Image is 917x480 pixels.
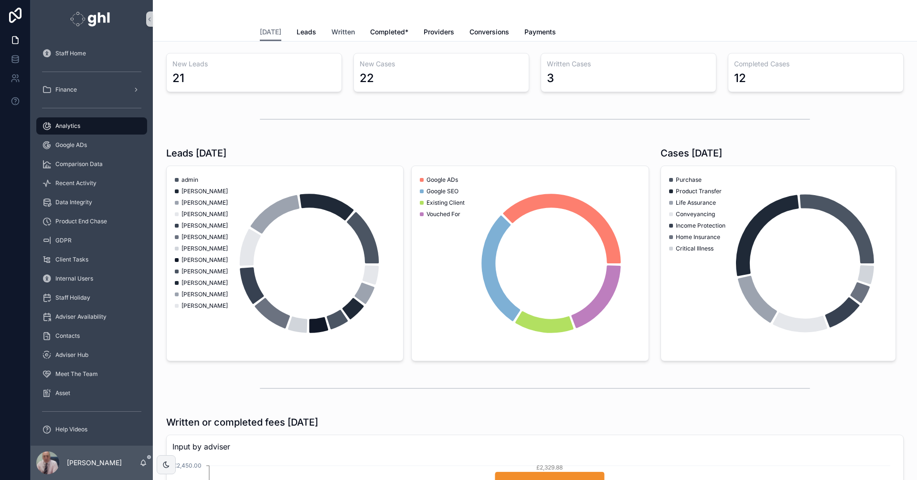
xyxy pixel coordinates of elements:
[427,210,460,218] span: Vouched For
[427,176,458,184] span: Google ADs
[36,136,147,154] a: Google ADs
[676,176,702,184] span: Purchase
[536,464,563,471] tspan: £2,329.88
[55,160,103,168] span: Comparison Data
[36,194,147,211] a: Data Integrity
[172,71,184,86] div: 21
[173,462,202,469] tspan: £2,450.00
[55,237,72,244] span: GDPR
[331,27,355,37] span: Written
[55,389,70,397] span: Asset
[36,45,147,62] a: Staff Home
[36,81,147,98] a: Finance
[181,256,228,264] span: [PERSON_NAME]
[55,50,86,57] span: Staff Home
[181,176,198,184] span: admin
[55,179,96,187] span: Recent Activity
[676,222,725,230] span: Income Protection
[676,210,715,218] span: Conveyancing
[36,175,147,192] a: Recent Activity
[55,218,107,225] span: Product End Chase
[524,27,556,37] span: Payments
[360,71,374,86] div: 22
[36,327,147,344] a: Contacts
[297,23,316,42] a: Leads
[36,270,147,287] a: Internal Users
[424,23,454,42] a: Providers
[181,245,228,252] span: [PERSON_NAME]
[424,27,454,37] span: Providers
[181,302,228,310] span: [PERSON_NAME]
[172,441,897,452] span: Input by adviser
[676,233,720,241] span: Home Insurance
[547,59,710,69] h3: Written Cases
[55,294,90,302] span: Staff Holiday
[181,199,228,207] span: [PERSON_NAME]
[734,59,897,69] h3: Completed Cases
[36,117,147,135] a: Analytics
[36,346,147,364] a: Adviser Hub
[181,188,228,195] span: [PERSON_NAME]
[55,426,87,433] span: Help Videos
[297,27,316,37] span: Leads
[676,188,722,195] span: Product Transfer
[36,365,147,383] a: Meet The Team
[36,308,147,325] a: Adviser Availability
[55,86,77,94] span: Finance
[524,23,556,42] a: Payments
[417,172,642,355] div: chart
[55,370,98,378] span: Meet The Team
[469,23,509,42] a: Conversions
[55,351,88,359] span: Adviser Hub
[370,27,408,37] span: Completed*
[55,313,107,321] span: Adviser Availability
[676,245,714,252] span: Critical Illness
[36,421,147,438] a: Help Videos
[36,289,147,306] a: Staff Holiday
[166,146,226,160] h1: Leads [DATE]
[36,213,147,230] a: Product End Chase
[181,222,228,230] span: [PERSON_NAME]
[667,172,890,355] div: chart
[31,38,153,446] div: scrollable content
[676,199,716,207] span: Life Assurance
[260,27,281,37] span: [DATE]
[181,279,228,287] span: [PERSON_NAME]
[55,198,92,206] span: Data Integrity
[172,59,336,69] h3: New Leads
[360,59,523,69] h3: New Cases
[36,385,147,402] a: Asset
[469,27,509,37] span: Conversions
[55,256,88,263] span: Client Tasks
[661,146,722,160] h1: Cases [DATE]
[36,232,147,249] a: GDPR
[260,23,281,42] a: [DATE]
[55,275,93,282] span: Internal Users
[55,141,87,149] span: Google ADs
[181,291,228,298] span: [PERSON_NAME]
[734,71,746,86] div: 12
[181,233,228,241] span: [PERSON_NAME]
[427,199,465,207] span: Existing Client
[172,172,397,355] div: chart
[427,188,458,195] span: Google SEO
[55,332,80,340] span: Contacts
[70,11,113,27] img: App logo
[181,210,228,218] span: [PERSON_NAME]
[370,23,408,42] a: Completed*
[331,23,355,42] a: Written
[36,251,147,268] a: Client Tasks
[166,416,318,429] h1: Written or completed fees [DATE]
[36,156,147,173] a: Comparison Data
[547,71,554,86] div: 3
[181,268,228,275] span: [PERSON_NAME]
[55,122,80,130] span: Analytics
[67,458,122,468] p: [PERSON_NAME]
